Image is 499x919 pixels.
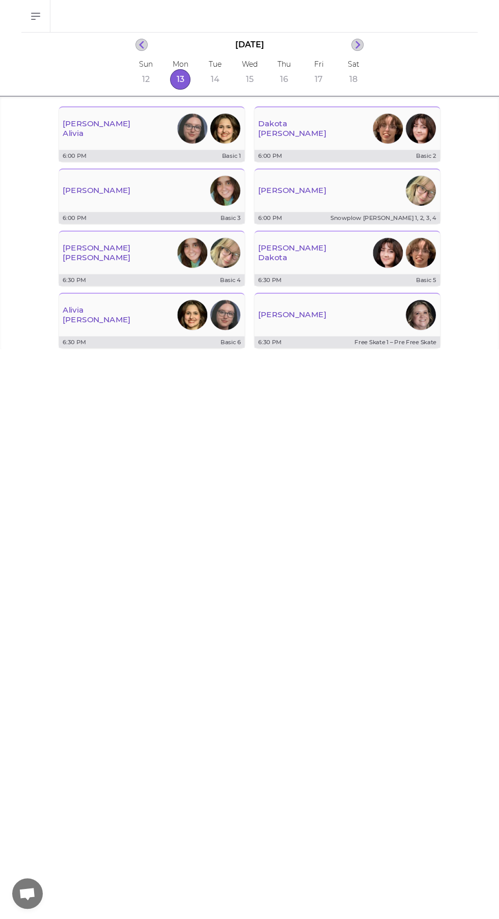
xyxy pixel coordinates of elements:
[63,129,130,138] p: Alivia
[258,253,326,263] p: Dakota
[318,152,436,159] p: Basic 2
[314,59,324,69] p: Fri
[239,69,260,90] button: 15
[63,119,130,129] p: [PERSON_NAME]
[122,214,241,221] p: Basic 3
[139,59,153,69] p: Sun
[59,106,245,161] button: [PERSON_NAME]AliviaPhotoPhoto6:00 PMBasic 1
[258,152,282,159] p: 6:00 PM
[258,129,326,138] p: [PERSON_NAME]
[318,276,436,284] p: Basic 5
[170,69,190,90] button: 13
[258,276,282,284] p: 6:30 PM
[258,186,326,196] p: [PERSON_NAME]
[274,69,294,90] button: 16
[318,214,436,221] p: Snowplow [PERSON_NAME] 1, 2, 3, 4
[318,338,436,346] p: Free Skate 1 – Pre Free Skate
[59,169,245,224] button: [PERSON_NAME]Photo6:00 PMBasic 3
[63,315,130,325] p: [PERSON_NAME]
[63,243,130,253] p: [PERSON_NAME]
[258,310,326,320] p: [PERSON_NAME]
[135,69,156,90] button: 12
[63,338,86,346] p: 6:30 PM
[255,106,440,161] button: Dakota[PERSON_NAME]PhotoPhoto6:00 PMBasic 2
[348,59,359,69] p: Sat
[122,276,241,284] p: Basic 4
[278,59,291,69] p: Thu
[255,293,440,348] button: [PERSON_NAME]Photo6:30 PMFree Skate 1 – Pre Free Skate
[63,152,87,159] p: 6:00 PM
[205,69,225,90] button: 14
[63,305,130,315] p: Alivia
[258,214,282,221] p: 6:00 PM
[173,59,188,69] p: Mon
[309,69,329,90] button: 17
[63,276,86,284] p: 6:30 PM
[235,39,264,51] p: [DATE]
[258,119,326,129] p: Dakota
[255,231,440,286] button: [PERSON_NAME]DakotaPhotoPhoto6:30 PMBasic 5
[242,59,258,69] p: Wed
[255,169,440,224] button: [PERSON_NAME]Photo6:00 PMSnowplow [PERSON_NAME] 1, 2, 3, 4
[258,338,282,346] p: 6:30 PM
[63,253,130,263] p: [PERSON_NAME]
[12,878,43,909] div: 채팅 열기
[59,293,245,348] button: Alivia[PERSON_NAME]PhotoPhoto6:30 PMBasic 6
[59,231,245,286] button: [PERSON_NAME][PERSON_NAME]PhotoPhoto6:30 PMBasic 4
[122,338,241,346] p: Basic 6
[122,152,241,159] p: Basic 1
[209,59,221,69] p: Tue
[63,186,130,196] p: [PERSON_NAME]
[343,69,364,90] button: 18
[258,243,326,253] p: [PERSON_NAME]
[63,214,87,221] p: 6:00 PM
